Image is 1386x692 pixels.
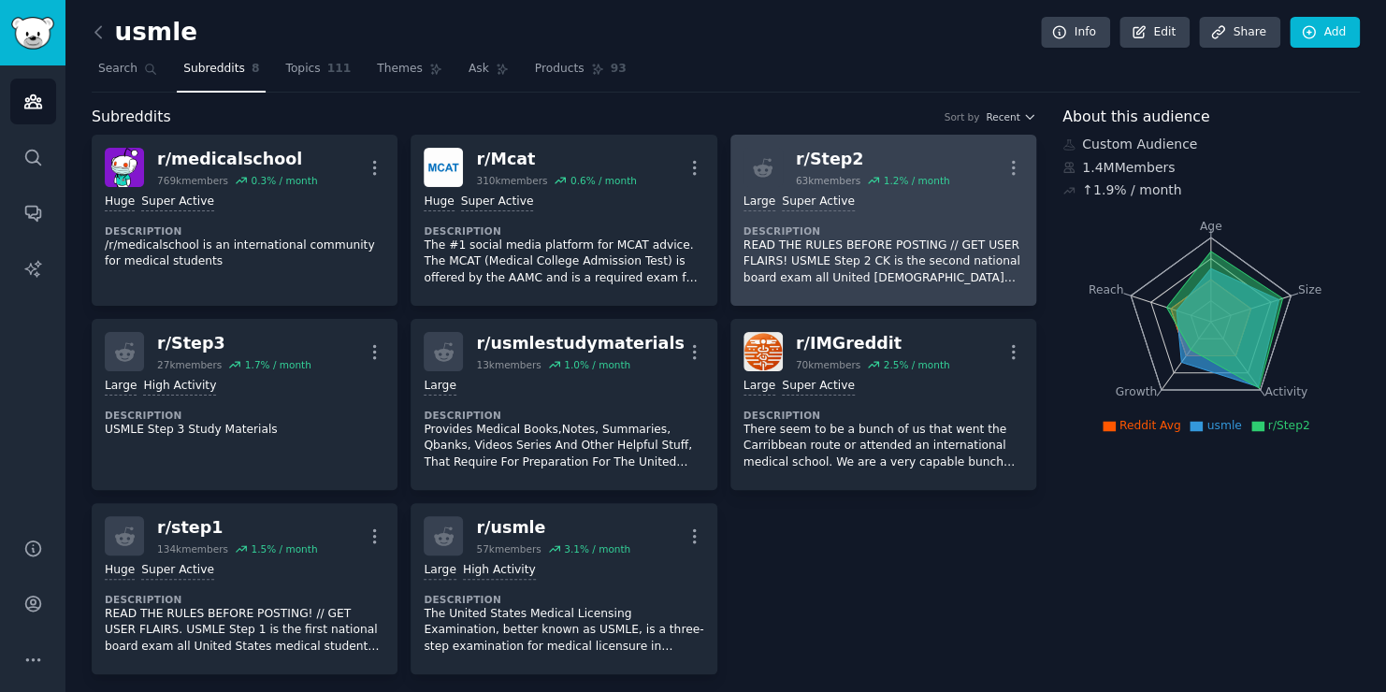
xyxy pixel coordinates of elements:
[424,238,703,287] p: The #1 social media platform for MCAT advice. The MCAT (Medical College Admission Test) is offere...
[528,54,633,93] a: Products93
[1268,419,1310,432] span: r/Step2
[476,332,684,355] div: r/ usmlestudymaterials
[476,358,541,371] div: 13k members
[1290,17,1360,49] a: Add
[1200,220,1222,233] tspan: Age
[744,409,1023,422] dt: Description
[744,238,1023,287] p: READ THE RULES BEFORE POSTING // GET USER FLAIRS! USMLE Step 2 CK is the second national board ex...
[424,593,703,606] dt: Description
[141,562,214,580] div: Super Active
[105,378,137,396] div: Large
[564,358,630,371] div: 1.0 % / month
[744,332,783,371] img: IMGreddit
[476,516,630,540] div: r/ usmle
[105,224,384,238] dt: Description
[1264,385,1307,398] tspan: Activity
[411,319,716,490] a: r/usmlestudymaterials13kmembers1.0% / monthLargeDescriptionProvides Medical Books,Notes, Summarie...
[462,54,515,93] a: Ask
[251,542,317,555] div: 1.5 % / month
[411,135,716,306] a: Mcatr/Mcat310kmembers0.6% / monthHugeSuper ActiveDescriptionThe #1 social media platform for MCAT...
[796,148,950,171] div: r/ Step2
[1119,419,1181,432] span: Reddit Avg
[469,61,489,78] span: Ask
[157,332,311,355] div: r/ Step3
[92,319,397,490] a: r/Step327kmembers1.7% / monthLargeHigh ActivityDescriptionUSMLE Step 3 Study Materials
[285,61,320,78] span: Topics
[1119,17,1190,49] a: Edit
[796,174,860,187] div: 63k members
[1206,419,1241,432] span: usmle
[461,194,534,211] div: Super Active
[11,17,54,50] img: GummySearch logo
[157,358,222,371] div: 27k members
[252,61,260,78] span: 8
[92,106,171,129] span: Subreddits
[327,61,352,78] span: 111
[730,135,1036,306] a: r/Step263kmembers1.2% / monthLargeSuper ActiveDescriptionREAD THE RULES BEFORE POSTING // GET USE...
[105,593,384,606] dt: Description
[245,358,311,371] div: 1.7 % / month
[424,194,454,211] div: Huge
[744,194,775,211] div: Large
[157,174,228,187] div: 769k members
[183,61,245,78] span: Subreddits
[251,174,317,187] div: 0.3 % / month
[424,148,463,187] img: Mcat
[1116,385,1157,398] tspan: Growth
[157,148,317,171] div: r/ medicalschool
[370,54,449,93] a: Themes
[92,18,197,48] h2: usmle
[1082,180,1181,200] div: ↑ 1.9 % / month
[141,194,214,211] div: Super Active
[883,358,949,371] div: 2.5 % / month
[611,61,627,78] span: 93
[279,54,357,93] a: Topics111
[744,378,775,396] div: Large
[105,409,384,422] dt: Description
[476,174,547,187] div: 310k members
[986,110,1019,123] span: Recent
[744,224,1023,238] dt: Description
[796,358,860,371] div: 70k members
[92,135,397,306] a: medicalschoolr/medicalschool769kmembers0.3% / monthHugeSuper ActiveDescription/r/medicalschool is...
[782,194,855,211] div: Super Active
[424,606,703,656] p: The United States Medical Licensing Examination, better known as USMLE, is a three-step examinati...
[1062,158,1360,178] div: 1.4M Members
[424,562,455,580] div: Large
[782,378,855,396] div: Super Active
[105,422,384,439] p: USMLE Step 3 Study Materials
[1298,282,1321,296] tspan: Size
[424,224,703,238] dt: Description
[105,606,384,656] p: READ THE RULES BEFORE POSTING! // GET USER FLAIRS. USMLE Step 1 is the first national board exam ...
[744,422,1023,471] p: There seem to be a bunch of us that went the Carribbean route or attended an international medica...
[157,516,317,540] div: r/ step1
[1089,282,1124,296] tspan: Reach
[944,110,979,123] div: Sort by
[98,61,137,78] span: Search
[105,194,135,211] div: Huge
[105,562,135,580] div: Huge
[157,542,228,555] div: 134k members
[1041,17,1110,49] a: Info
[411,503,716,674] a: r/usmle57kmembers3.1% / monthLargeHigh ActivityDescriptionThe United States Medical Licensing Exa...
[986,110,1036,123] button: Recent
[377,61,423,78] span: Themes
[105,238,384,270] p: /r/medicalschool is an international community for medical students
[424,422,703,471] p: Provides Medical Books,Notes, Summaries, Qbanks, Videos Series And Other Helpful Stuff, That Requ...
[463,562,536,580] div: High Activity
[1062,135,1360,154] div: Custom Audience
[424,409,703,422] dt: Description
[535,61,585,78] span: Products
[476,148,636,171] div: r/ Mcat
[883,174,949,187] div: 1.2 % / month
[564,542,630,555] div: 3.1 % / month
[476,542,541,555] div: 57k members
[105,148,144,187] img: medicalschool
[424,378,455,396] div: Large
[92,54,164,93] a: Search
[730,319,1036,490] a: IMGredditr/IMGreddit70kmembers2.5% / monthLargeSuper ActiveDescriptionThere seem to be a bunch of...
[1062,106,1209,129] span: About this audience
[1199,17,1279,49] a: Share
[92,503,397,674] a: r/step1134kmembers1.5% / monthHugeSuper ActiveDescriptionREAD THE RULES BEFORE POSTING! // GET US...
[143,378,216,396] div: High Activity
